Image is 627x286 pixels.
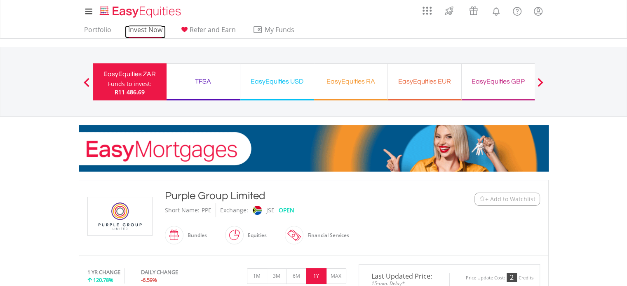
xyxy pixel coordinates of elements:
[423,6,432,15] img: grid-menu-icon.svg
[115,88,145,96] span: R11 486.69
[466,275,505,281] div: Price Update Cost:
[319,76,383,87] div: EasyEquities RA
[467,4,480,17] img: vouchers-v2.svg
[485,195,535,203] span: + Add to Watchlist
[252,206,261,215] img: jse.png
[125,26,166,38] a: Invest Now
[417,2,437,15] a: AppsGrid
[245,76,309,87] div: EasyEquities USD
[532,82,549,90] button: Next
[98,5,184,19] img: EasyEquities_Logo.png
[507,273,517,282] div: 2
[253,24,307,35] span: My Funds
[442,4,456,17] img: thrive-v2.svg
[96,2,184,19] a: Home page
[266,203,275,217] div: JSE
[165,188,424,203] div: Purple Group Limited
[93,276,113,284] span: 120.78%
[474,193,540,206] button: Watchlist + Add to Watchlist
[89,197,151,235] img: EQU.ZA.PPE.png
[393,76,456,87] div: EasyEquities EUR
[244,226,267,245] div: Equities
[279,203,294,217] div: OPEN
[479,196,485,202] img: Watchlist
[220,203,248,217] div: Exchange:
[467,76,530,87] div: EasyEquities GBP
[365,273,443,279] span: Last Updated Price:
[79,125,549,172] img: EasyMortage Promotion Banner
[247,268,267,284] button: 1M
[87,268,120,276] div: 1 YR CHANGE
[303,226,349,245] div: Financial Services
[171,76,235,87] div: TFSA
[141,276,157,284] span: -6.59%
[528,2,549,20] a: My Profile
[306,268,326,284] button: 1Y
[507,2,528,19] a: FAQ's and Support
[461,2,486,17] a: Vouchers
[486,2,507,19] a: Notifications
[183,226,207,245] div: Bundles
[176,26,239,38] a: Refer and Earn
[202,203,211,217] div: PPE
[141,268,206,276] div: DAILY CHANGE
[267,268,287,284] button: 3M
[519,275,533,281] div: Credits
[286,268,307,284] button: 6M
[78,82,95,90] button: Previous
[108,80,152,88] div: Funds to invest:
[190,25,236,34] span: Refer and Earn
[81,26,115,38] a: Portfolio
[326,268,346,284] button: MAX
[98,68,162,80] div: EasyEquities ZAR
[165,203,200,217] div: Short Name:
